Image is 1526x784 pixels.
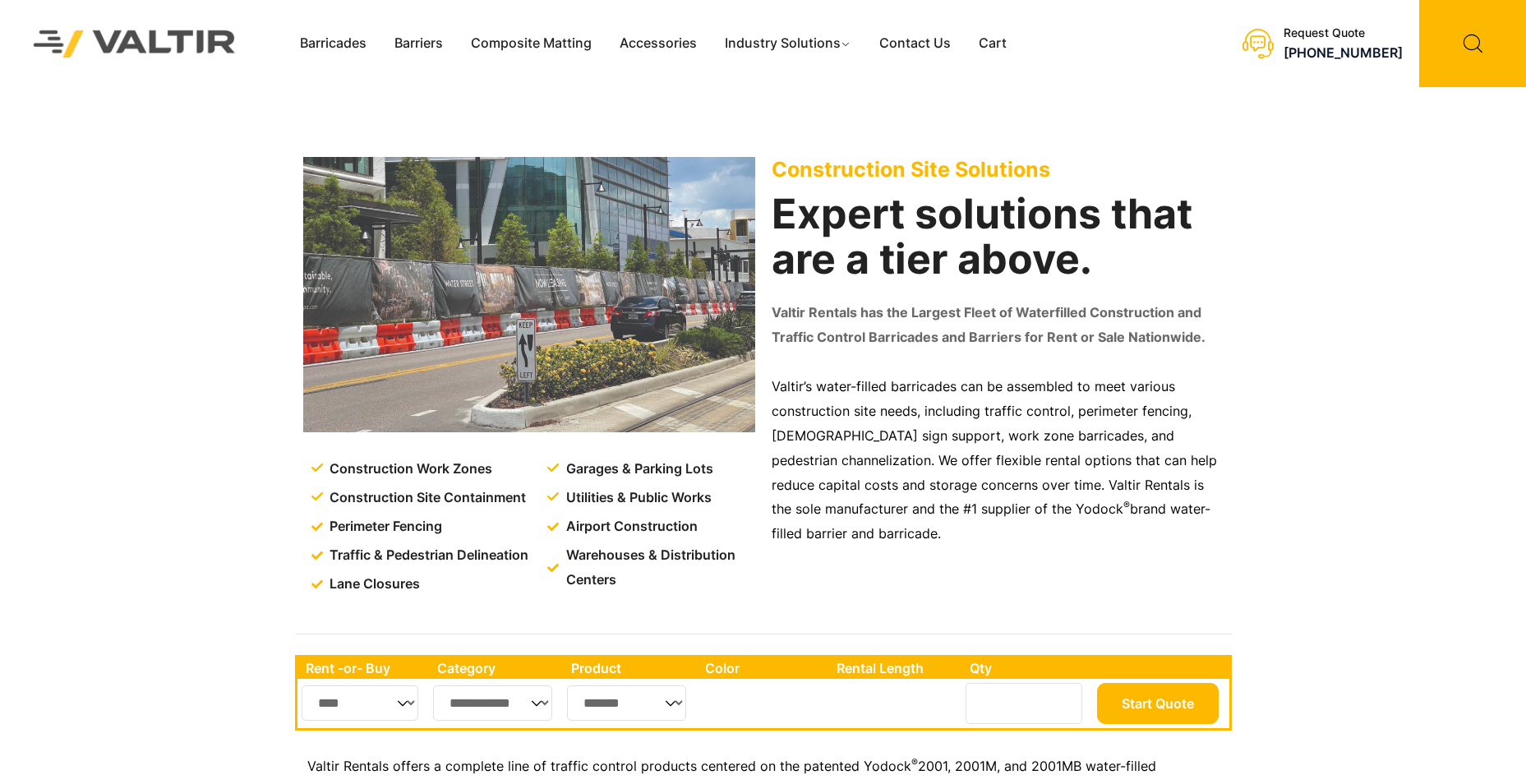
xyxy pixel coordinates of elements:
h2: Expert solutions that are a tier above. [772,191,1224,282]
th: Qty [961,657,1092,679]
span: Construction Site Containment [325,486,526,510]
span: Perimeter Fencing [325,514,442,539]
a: Barricades [286,31,380,56]
p: Valtir’s water-filled barricades can be assembled to meet various construction site needs, includ... [772,375,1224,546]
th: Rental Length [828,657,961,679]
sup: ® [1123,499,1130,511]
a: [PHONE_NUMBER] [1284,44,1403,61]
span: Traffic & Pedestrian Delineation [325,543,528,568]
a: Cart [965,31,1021,56]
a: Accessories [606,31,711,56]
span: Airport Construction [562,514,698,539]
div: Request Quote [1284,26,1403,40]
span: Valtir Rentals offers a complete line of traffic control products centered on the patented Yodock [307,758,911,774]
span: Garages & Parking Lots [562,457,713,482]
span: Utilities & Public Works [562,486,712,510]
a: Contact Us [865,31,965,56]
span: Construction Work Zones [325,457,492,482]
sup: ® [911,756,918,768]
p: Construction Site Solutions [772,157,1224,182]
span: Lane Closures [325,572,420,597]
img: Valtir Rentals [12,9,257,79]
a: Composite Matting [457,31,606,56]
a: Industry Solutions [711,31,866,56]
th: Rent -or- Buy [297,657,429,679]
p: Valtir Rentals has the Largest Fleet of Waterfilled Construction and Traffic Control Barricades a... [772,301,1224,350]
th: Color [697,657,829,679]
span: Warehouses & Distribution Centers [562,543,758,593]
th: Category [429,657,564,679]
button: Start Quote [1097,683,1219,724]
th: Product [563,657,697,679]
a: Barriers [380,31,457,56]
